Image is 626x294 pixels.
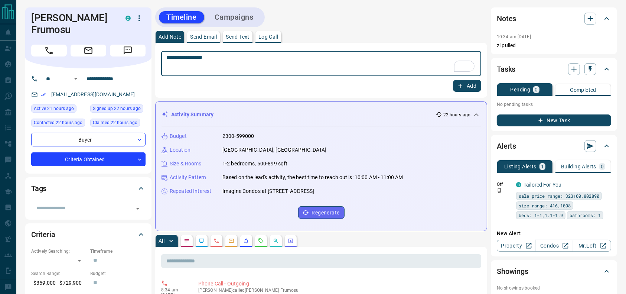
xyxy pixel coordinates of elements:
[497,137,611,155] div: Alerts
[497,240,535,252] a: Property
[497,230,611,238] p: New Alert:
[497,60,611,78] div: Tasks
[222,146,327,154] p: [GEOGRAPHIC_DATA], [GEOGRAPHIC_DATA]
[497,140,516,152] h2: Alerts
[243,238,249,244] svg: Listing Alerts
[166,54,476,73] textarea: To enrich screen reader interactions, please activate Accessibility in Grammarly extension settings
[213,238,219,244] svg: Calls
[31,45,67,56] span: Call
[90,119,146,129] div: Tue Aug 12 2025
[31,104,87,115] div: Tue Aug 12 2025
[198,280,478,288] p: Phone Call - Outgoing
[170,174,206,181] p: Activity Pattern
[561,164,596,169] p: Building Alerts
[222,187,314,195] p: Imagine Condos at [STREET_ADDRESS]
[31,248,87,255] p: Actively Searching:
[570,211,601,219] span: bathrooms: 1
[31,229,55,240] h2: Criteria
[199,238,205,244] svg: Lead Browsing Activity
[41,92,46,97] svg: Email Verified
[90,248,146,255] p: Timeframe:
[125,16,131,21] div: condos.ca
[288,238,294,244] svg: Agent Actions
[497,188,502,193] svg: Push Notification Only
[497,262,611,280] div: Showings
[535,87,538,92] p: 0
[34,105,74,112] span: Active 21 hours ago
[504,164,537,169] p: Listing Alerts
[516,182,521,187] div: condos.ca
[258,238,264,244] svg: Requests
[170,187,211,195] p: Repeated Interest
[273,238,279,244] svg: Opportunities
[184,238,190,244] svg: Notes
[31,182,46,194] h2: Tags
[93,105,141,112] span: Signed up 22 hours ago
[71,45,106,56] span: Email
[170,160,202,168] p: Size & Rooms
[573,240,611,252] a: Mr.Loft
[497,285,611,291] p: No showings booked
[570,87,596,93] p: Completed
[110,45,146,56] span: Message
[170,146,190,154] p: Location
[511,87,531,92] p: Pending
[497,181,512,188] p: Off
[497,34,531,39] p: 10:34 am [DATE]
[31,226,146,243] div: Criteria
[161,287,187,293] p: 8:34 am
[443,112,470,118] p: 22 hours ago
[31,180,146,197] div: Tags
[31,119,87,129] div: Tue Aug 12 2025
[497,114,611,126] button: New Task
[71,74,80,83] button: Open
[133,203,143,214] button: Open
[31,152,146,166] div: Criteria Obtained
[258,34,278,39] p: Log Call
[524,182,561,188] a: Tailored For You
[31,277,87,289] p: $359,000 - $729,900
[34,119,82,126] span: Contacted 22 hours ago
[207,11,261,23] button: Campaigns
[601,164,604,169] p: 0
[497,42,611,49] p: zl pulled
[519,202,571,209] span: size range: 416,1098
[31,12,114,36] h1: [PERSON_NAME] Frumosu
[171,111,213,119] p: Activity Summary
[298,206,345,219] button: Regenerate
[497,13,516,25] h2: Notes
[90,270,146,277] p: Budget:
[222,160,287,168] p: 1-2 bedrooms, 500-899 sqft
[535,240,573,252] a: Condos
[162,108,481,122] div: Activity Summary22 hours ago
[93,119,137,126] span: Claimed 22 hours ago
[519,192,599,200] span: sale price range: 323100,802890
[497,99,611,110] p: No pending tasks
[198,288,478,293] p: [PERSON_NAME] called [PERSON_NAME] Frumosu
[497,63,515,75] h2: Tasks
[497,10,611,28] div: Notes
[228,238,234,244] svg: Emails
[222,174,403,181] p: Based on the lead's activity, the best time to reach out is: 10:00 AM - 11:00 AM
[159,238,164,243] p: All
[31,270,87,277] p: Search Range:
[497,265,528,277] h2: Showings
[170,132,187,140] p: Budget
[222,132,254,140] p: 2300-599000
[190,34,217,39] p: Send Email
[159,11,204,23] button: Timeline
[541,164,544,169] p: 1
[31,133,146,146] div: Buyer
[159,34,181,39] p: Add Note
[90,104,146,115] div: Tue Aug 12 2025
[453,80,481,92] button: Add
[519,211,563,219] span: beds: 1-1,1.1-1.9
[226,34,250,39] p: Send Text
[51,91,135,97] a: [EMAIL_ADDRESS][DOMAIN_NAME]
